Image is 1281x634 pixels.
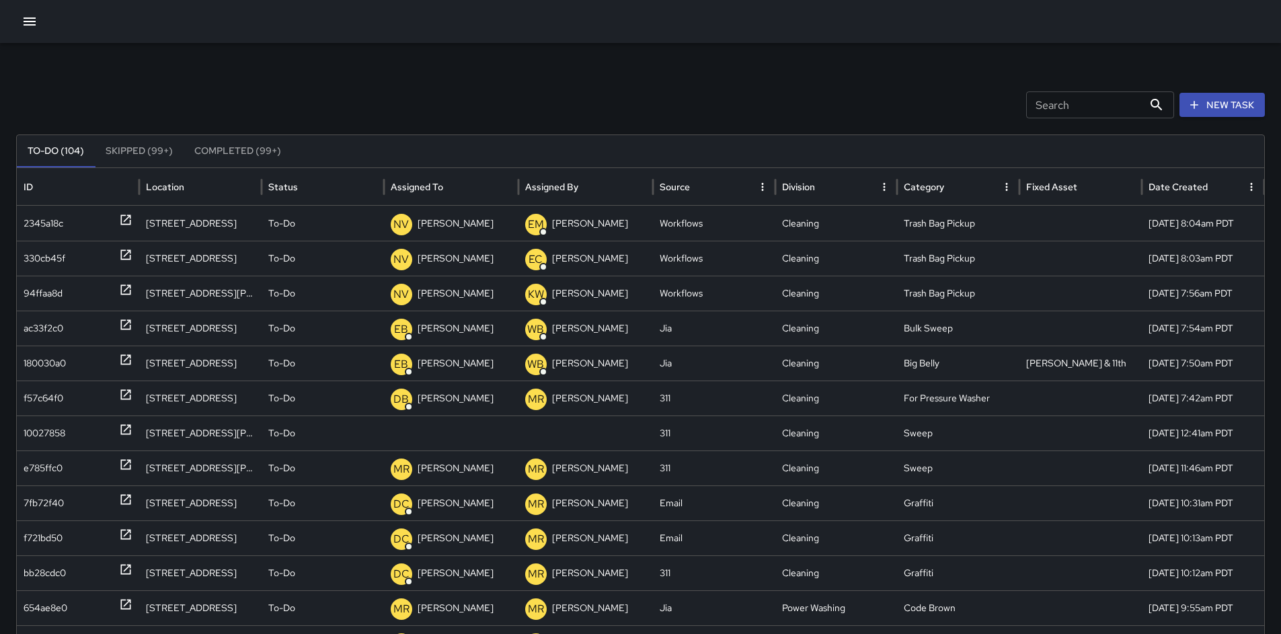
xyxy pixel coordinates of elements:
[268,206,295,241] p: To-Do
[24,241,65,276] div: 330cb45f
[897,415,1019,450] div: Sweep
[1142,381,1264,415] div: 10/14/2025, 7:42am PDT
[904,181,944,193] div: Category
[552,276,628,311] p: [PERSON_NAME]
[139,415,262,450] div: 1420 Harrison Street
[1142,346,1264,381] div: 10/14/2025, 7:50am PDT
[552,241,628,276] p: [PERSON_NAME]
[528,566,544,582] p: MR
[775,381,898,415] div: Cleaning
[1142,206,1264,241] div: 10/14/2025, 8:04am PDT
[897,520,1019,555] div: Graffiti
[418,451,494,485] p: [PERSON_NAME]
[268,276,295,311] p: To-Do
[782,181,815,193] div: Division
[1149,181,1208,193] div: Date Created
[653,485,775,520] div: Email
[24,206,63,241] div: 2345a18c
[418,346,494,381] p: [PERSON_NAME]
[393,251,409,268] p: NV
[418,521,494,555] p: [PERSON_NAME]
[418,381,494,415] p: [PERSON_NAME]
[653,346,775,381] div: Jia
[393,496,410,512] p: DC
[1242,177,1261,196] button: Date Created column menu
[1142,555,1264,590] div: 10/13/2025, 10:12am PDT
[139,590,262,625] div: 132 10th Street
[24,346,66,381] div: 180030a0
[418,311,494,346] p: [PERSON_NAME]
[139,311,262,346] div: 1465 Folsom Street
[653,415,775,450] div: 311
[653,520,775,555] div: Email
[17,135,95,167] button: To-Do (104)
[897,590,1019,625] div: Code Brown
[268,556,295,590] p: To-Do
[393,391,409,407] p: DB
[24,311,63,346] div: ac33f2c0
[653,381,775,415] div: 311
[775,206,898,241] div: Cleaning
[653,311,775,346] div: Jia
[24,486,64,520] div: 7fb72f40
[268,451,295,485] p: To-Do
[393,566,410,582] p: DC
[139,485,262,520] div: 59 Columbia Square Street
[268,346,295,381] p: To-Do
[24,276,63,311] div: 94ffaa8d
[529,251,543,268] p: EC
[775,555,898,590] div: Cleaning
[897,381,1019,415] div: For Pressure Washer
[1019,346,1142,381] div: Howard & 11th
[775,520,898,555] div: Cleaning
[552,521,628,555] p: [PERSON_NAME]
[418,276,494,311] p: [PERSON_NAME]
[897,276,1019,311] div: Trash Bag Pickup
[552,346,628,381] p: [PERSON_NAME]
[1179,93,1265,118] button: New Task
[528,531,544,547] p: MR
[897,241,1019,276] div: Trash Bag Pickup
[393,601,410,617] p: MR
[1142,276,1264,311] div: 10/14/2025, 7:56am PDT
[897,206,1019,241] div: Trash Bag Pickup
[268,311,295,346] p: To-Do
[775,450,898,485] div: Cleaning
[552,451,628,485] p: [PERSON_NAME]
[394,356,408,372] p: EB
[139,450,262,485] div: 818 Brannan Street
[393,286,409,303] p: NV
[139,276,262,311] div: 210 Clara Street
[653,241,775,276] div: Workflows
[897,311,1019,346] div: Bulk Sweep
[139,381,262,415] div: 121 7th Street
[552,311,628,346] p: [PERSON_NAME]
[1142,415,1264,450] div: 10/14/2025, 12:41am PDT
[875,177,894,196] button: Division column menu
[95,135,184,167] button: Skipped (99+)
[1142,311,1264,346] div: 10/14/2025, 7:54am PDT
[552,381,628,415] p: [PERSON_NAME]
[897,346,1019,381] div: Big Belly
[24,591,67,625] div: 654ae8e0
[184,135,292,167] button: Completed (99+)
[391,181,443,193] div: Assigned To
[552,486,628,520] p: [PERSON_NAME]
[24,181,33,193] div: ID
[653,276,775,311] div: Workflows
[418,206,494,241] p: [PERSON_NAME]
[528,216,544,233] p: EM
[660,181,690,193] div: Source
[775,346,898,381] div: Cleaning
[139,555,262,590] div: 57 Columbia Square Street
[528,601,544,617] p: MR
[139,241,262,276] div: 550 Minna Street
[775,241,898,276] div: Cleaning
[552,591,628,625] p: [PERSON_NAME]
[418,556,494,590] p: [PERSON_NAME]
[24,451,63,485] div: e785ffc0
[139,346,262,381] div: 210 11th Street
[997,177,1016,196] button: Category column menu
[552,206,628,241] p: [PERSON_NAME]
[24,416,65,450] div: 10027858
